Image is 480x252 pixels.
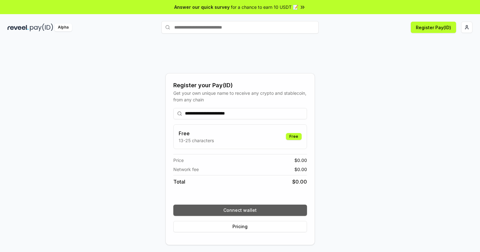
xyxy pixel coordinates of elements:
[292,178,307,185] span: $ 0.00
[294,166,307,173] span: $ 0.00
[174,4,230,10] span: Answer our quick survey
[173,221,307,232] button: Pricing
[173,157,184,164] span: Price
[30,24,53,31] img: pay_id
[173,81,307,90] div: Register your Pay(ID)
[179,130,214,137] h3: Free
[411,22,456,33] button: Register Pay(ID)
[173,90,307,103] div: Get your own unique name to receive any crypto and stablecoin, from any chain
[294,157,307,164] span: $ 0.00
[231,4,298,10] span: for a chance to earn 10 USDT 📝
[173,205,307,216] button: Connect wallet
[54,24,72,31] div: Alpha
[173,166,199,173] span: Network fee
[8,24,29,31] img: reveel_dark
[173,178,185,185] span: Total
[179,137,214,144] p: 13-25 characters
[286,133,302,140] div: Free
